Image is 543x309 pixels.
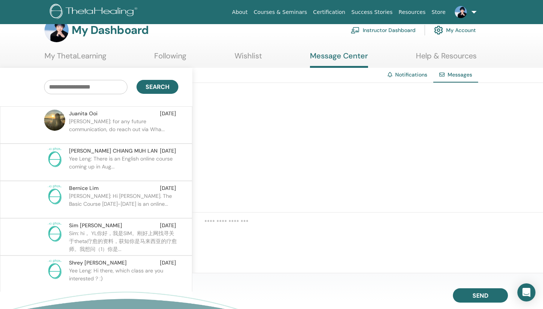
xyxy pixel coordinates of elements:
[351,22,416,38] a: Instructor Dashboard
[160,259,176,267] span: [DATE]
[434,22,476,38] a: My Account
[44,51,106,66] a: My ThetaLearning
[351,27,360,34] img: chalkboard-teacher.svg
[160,110,176,118] span: [DATE]
[69,118,178,140] p: [PERSON_NAME]: for any future communication, do reach out via Wha...
[455,6,467,18] img: default.jpg
[72,23,149,37] h3: My Dashboard
[44,18,69,42] img: default.jpg
[395,71,427,78] a: Notifications
[310,5,348,19] a: Certification
[348,5,396,19] a: Success Stories
[229,5,250,19] a: About
[310,51,368,68] a: Message Center
[69,222,122,229] span: Sim [PERSON_NAME]
[154,51,186,66] a: Following
[69,192,178,215] p: [PERSON_NAME]: Hi [PERSON_NAME]. The Basic Course [DATE]-[DATE] is an online...
[429,5,449,19] a: Store
[69,110,98,118] span: Juanita Ooi
[44,259,65,280] img: no-photo.png
[44,147,65,168] img: no-photo.png
[50,4,140,21] img: logo.png
[44,184,65,205] img: no-photo.png
[517,283,535,301] div: Open Intercom Messenger
[137,80,178,94] button: Search
[160,147,176,155] span: [DATE]
[448,71,472,78] span: Messages
[416,51,477,66] a: Help & Resources
[160,184,176,192] span: [DATE]
[69,259,127,267] span: Shrey [PERSON_NAME]
[396,5,429,19] a: Resources
[69,229,178,252] p: Sim: hi， YL你好，我是SIM。刚好上网找寻关于theta疗愈的资料，获知你是马来西亚的疗愈师。我想问（1）你是...
[69,184,99,192] span: Bernice Lim
[44,222,65,243] img: no-photo.png
[434,24,443,37] img: cog.svg
[44,110,65,131] img: default.jpg
[251,5,310,19] a: Courses & Seminars
[146,83,169,91] span: Search
[69,147,158,155] span: [PERSON_NAME] CHIANG MUH LAN
[69,267,178,289] p: Yee Leng: Hi there, which class are you interested ? :)
[160,222,176,229] span: [DATE]
[453,288,508,303] button: Send
[472,292,488,300] span: Send
[69,155,178,177] p: Yee Leng: There is an English online course coming up in Aug...
[235,51,262,66] a: Wishlist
